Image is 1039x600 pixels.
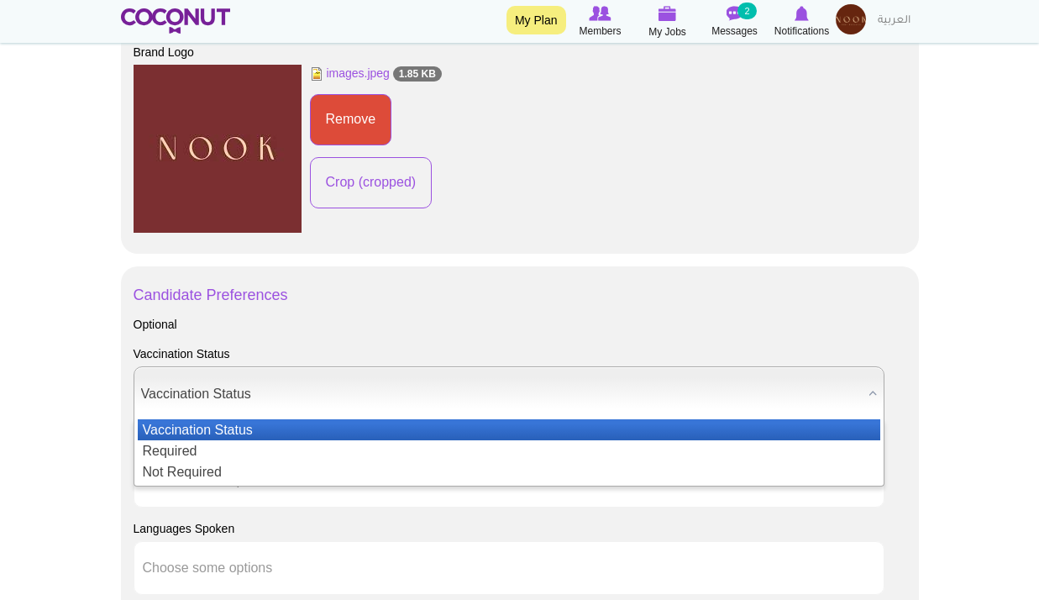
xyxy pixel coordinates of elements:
[659,6,677,21] img: My Jobs
[138,461,880,482] li: Not Required
[869,4,919,38] a: العربية
[579,23,621,39] span: Members
[634,4,701,40] a: My Jobs My Jobs
[589,6,611,21] img: Browse Members
[774,23,829,39] span: Notifications
[727,6,743,21] img: Messages
[310,94,392,145] button: Remove
[795,6,809,21] img: Notifications
[326,66,390,80] a: images.jpeg
[134,345,230,362] label: Vaccination Status
[134,316,906,333] div: Optional
[769,4,836,39] a: Notifications Notifications
[701,4,769,39] a: Messages Messages 2
[138,419,880,440] li: Vaccination Status
[123,54,312,243] img: images.jpeg
[134,44,194,61] label: Brand Logo
[138,440,880,461] li: Required
[506,6,566,34] a: My Plan
[134,287,288,303] a: Candidate Preferences
[310,157,433,208] button: Crop (cropped)
[648,24,686,40] span: My Jobs
[393,66,442,82] span: 1.85 KB
[567,4,634,39] a: Browse Members Members
[134,520,235,537] label: Languages Spoken
[121,8,231,34] img: Home
[737,3,756,19] small: 2
[141,367,862,421] span: Vaccination Status
[711,23,758,39] span: Messages
[310,67,323,81] img: image/jpeg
